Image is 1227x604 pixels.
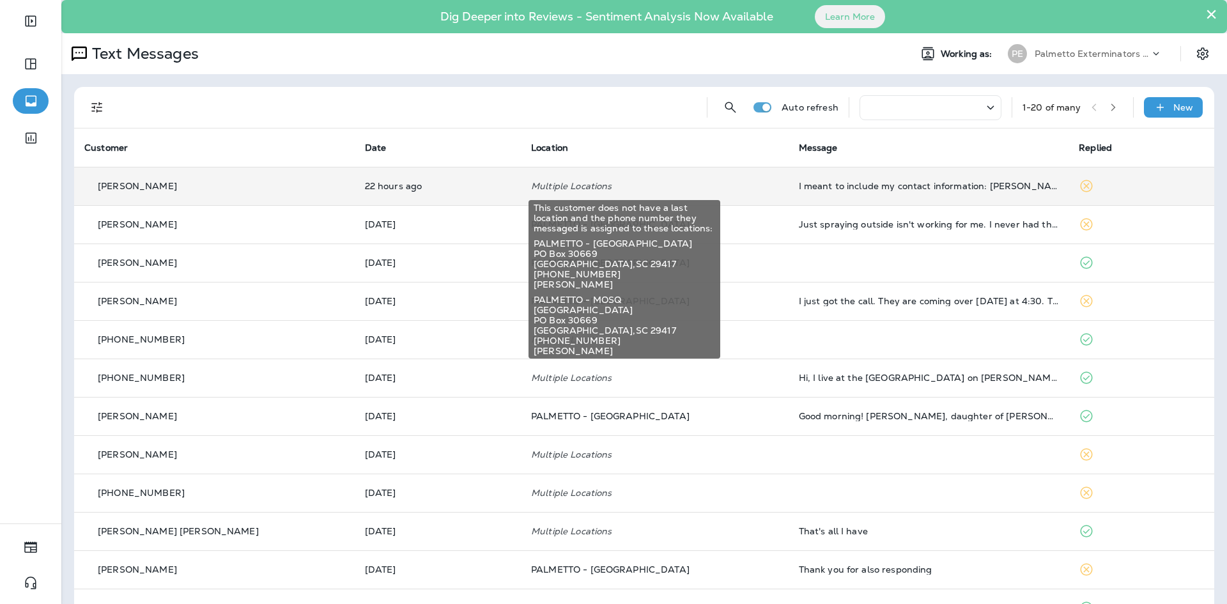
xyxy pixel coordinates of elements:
button: Search Messages [718,95,743,120]
span: PO Box 30669 [534,315,715,325]
p: [PHONE_NUMBER] [98,334,185,345]
p: Multiple Locations [531,181,778,191]
span: Replied [1079,142,1112,153]
p: Oct 1, 2025 01:41 PM [365,373,511,383]
p: Auto refresh [782,102,838,112]
div: That's all I have [799,526,1059,536]
span: [GEOGRAPHIC_DATA] , SC 29417 [534,325,715,336]
button: Learn More [815,5,885,28]
span: Date [365,142,387,153]
p: Oct 2, 2025 03:06 PM [365,296,511,306]
div: PE [1008,44,1027,63]
p: Oct 2, 2025 04:33 PM [365,258,511,268]
p: Multiple Locations [531,488,778,498]
span: [PHONE_NUMBER] [534,336,715,346]
p: [PERSON_NAME] [98,564,177,575]
span: PALMETTO - [GEOGRAPHIC_DATA] [531,564,690,575]
p: Oct 4, 2025 04:37 PM [365,219,511,229]
p: Oct 5, 2025 10:53 AM [365,181,511,191]
p: [PERSON_NAME] [98,411,177,421]
p: [PHONE_NUMBER] [98,373,185,383]
div: Hi, I live at the Island Park Condos on Daniel Island. Our association has a pest contract with y... [799,373,1059,383]
span: Location [531,142,568,153]
p: Palmetto Exterminators LLC [1035,49,1150,59]
p: Multiple Locations [531,373,778,383]
button: Filters [84,95,110,120]
p: [PERSON_NAME] [98,219,177,229]
p: New [1173,102,1193,112]
span: This customer does not have a last location and the phone number they messaged is assigned to the... [534,203,715,233]
p: Oct 1, 2025 08:06 AM [365,411,511,421]
div: Just spraying outside isn't working for me. I never had this problem before. I may need to switch... [799,219,1059,229]
div: Good morning! Gayle Fellers, daughter of Calvin Cloninger will be there at 10:30 to let Sean in. ... [799,411,1059,421]
div: I meant to include my contact information: Mike Martini 14 Apollo Rd Charleston, SC 29407 [799,181,1059,191]
p: [PERSON_NAME] [98,181,177,191]
p: Sep 29, 2025 02:26 PM [365,564,511,575]
span: [GEOGRAPHIC_DATA] , SC 29417 [534,259,715,269]
div: Thank you for also responding [799,564,1059,575]
p: Multiple Locations [531,449,778,460]
div: I just got the call. They are coming over tomorrow at 4:30. Thanks for your help! [799,296,1059,306]
button: Expand Sidebar [13,8,49,34]
span: PALMETTO - [GEOGRAPHIC_DATA] [531,410,690,422]
span: Working as: [941,49,995,59]
p: Text Messages [87,44,199,63]
p: Oct 2, 2025 08:37 AM [365,334,511,345]
p: [PHONE_NUMBER] [98,488,185,498]
p: [PERSON_NAME] [98,258,177,268]
span: PO Box 30669 [534,249,715,259]
span: PALMETTO - MOSQ [GEOGRAPHIC_DATA] [534,295,715,315]
span: Customer [84,142,128,153]
p: Sep 30, 2025 09:26 AM [365,526,511,536]
p: [PERSON_NAME] [PERSON_NAME] [98,526,259,536]
p: Sep 30, 2025 10:30 AM [365,449,511,460]
span: [PERSON_NAME] [534,346,715,356]
p: Multiple Locations [531,526,778,536]
p: [PERSON_NAME] [98,449,177,460]
div: 1 - 20 of many [1022,102,1081,112]
span: PALMETTO - [GEOGRAPHIC_DATA] [534,238,715,249]
span: Message [799,142,838,153]
p: Sep 30, 2025 09:55 AM [365,488,511,498]
button: Settings [1191,42,1214,65]
p: [PERSON_NAME] [98,296,177,306]
span: [PHONE_NUMBER] [534,269,715,279]
p: Dig Deeper into Reviews - Sentiment Analysis Now Available [403,15,810,19]
button: Close [1205,4,1217,24]
span: [PERSON_NAME] [534,279,715,290]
